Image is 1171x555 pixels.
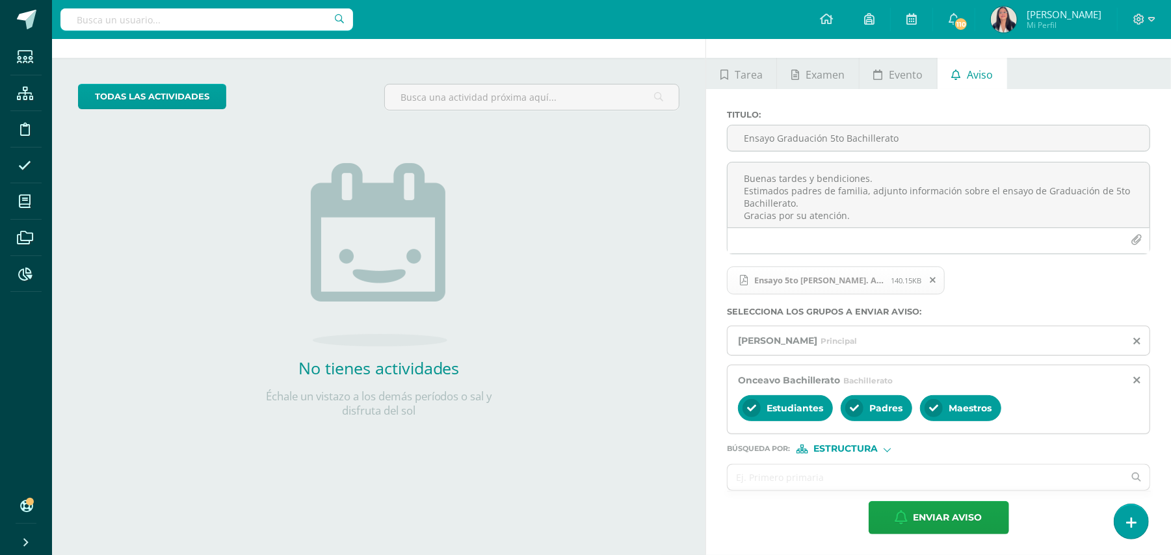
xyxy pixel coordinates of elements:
[249,357,509,379] h2: No tienes actividades
[991,6,1017,32] img: ec19ab1bafb2871a01cb4bb1fedf3d93.png
[869,402,902,414] span: Padres
[891,276,921,285] span: 140.15KB
[914,502,982,534] span: Enviar aviso
[249,389,509,418] p: Échale un vistazo a los demás períodos o sal y disfruta del sol
[385,84,679,110] input: Busca una actividad próxima aquí...
[727,110,1150,120] label: Titulo :
[706,58,776,89] a: Tarea
[843,376,893,385] span: Bachillerato
[813,445,878,452] span: Estructura
[735,59,763,90] span: Tarea
[954,17,968,31] span: 110
[728,465,1124,490] input: Ej. Primero primaria
[738,335,817,346] span: [PERSON_NAME]
[938,58,1007,89] a: Aviso
[796,445,894,454] div: [object Object]
[311,163,447,346] img: no_activities.png
[869,501,1009,534] button: Enviar aviso
[728,125,1150,151] input: Titulo
[78,84,226,109] a: todas las Actividades
[777,58,858,89] a: Examen
[806,59,845,90] span: Examen
[922,273,944,287] span: Remover archivo
[1027,8,1101,21] span: [PERSON_NAME]
[727,307,1150,316] label: Selecciona los grupos a enviar aviso :
[748,275,891,285] span: Ensayo 5to [PERSON_NAME]. Avisos y recordatorios CES16 2025.pdf
[889,59,923,90] span: Evento
[738,374,840,386] span: Onceavo Bachillerato
[967,59,993,90] span: Aviso
[767,402,823,414] span: Estudiantes
[949,402,992,414] span: Maestros
[1027,19,1101,31] span: Mi Perfil
[727,266,945,295] span: Ensayo 5to Bach. Avisos y recordatorios CES16 2025.pdf
[860,58,937,89] a: Evento
[728,162,1150,227] textarea: Buenas tardes y bendiciones. Estimados padres de familia, adjunto información sobre el ensayo de ...
[821,336,857,346] span: Principal
[727,445,790,452] span: Búsqueda por :
[60,8,353,31] input: Busca un usuario...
